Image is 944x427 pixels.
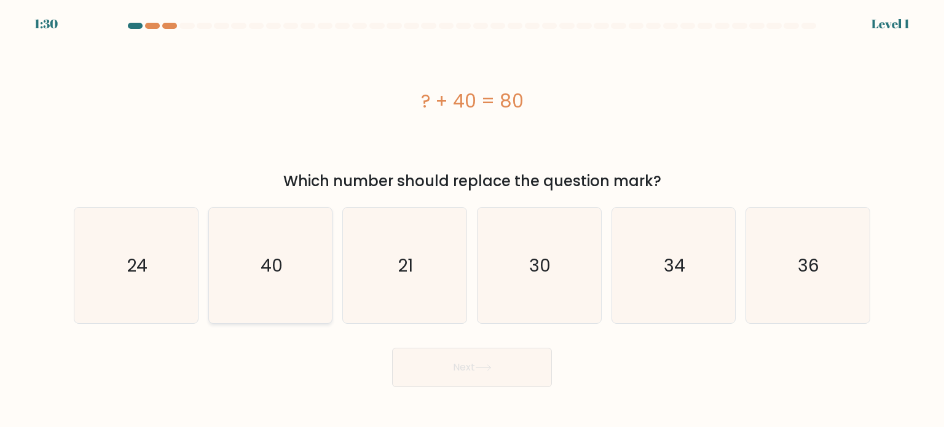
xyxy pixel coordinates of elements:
text: 21 [398,253,414,277]
text: 36 [798,253,820,277]
div: Which number should replace the question mark? [81,170,863,192]
button: Next [392,348,552,387]
text: 30 [530,253,551,277]
text: 34 [664,253,685,277]
text: 24 [127,253,147,277]
div: ? + 40 = 80 [74,87,870,115]
div: Level 1 [871,15,910,33]
text: 40 [261,253,283,277]
div: 1:30 [34,15,58,33]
